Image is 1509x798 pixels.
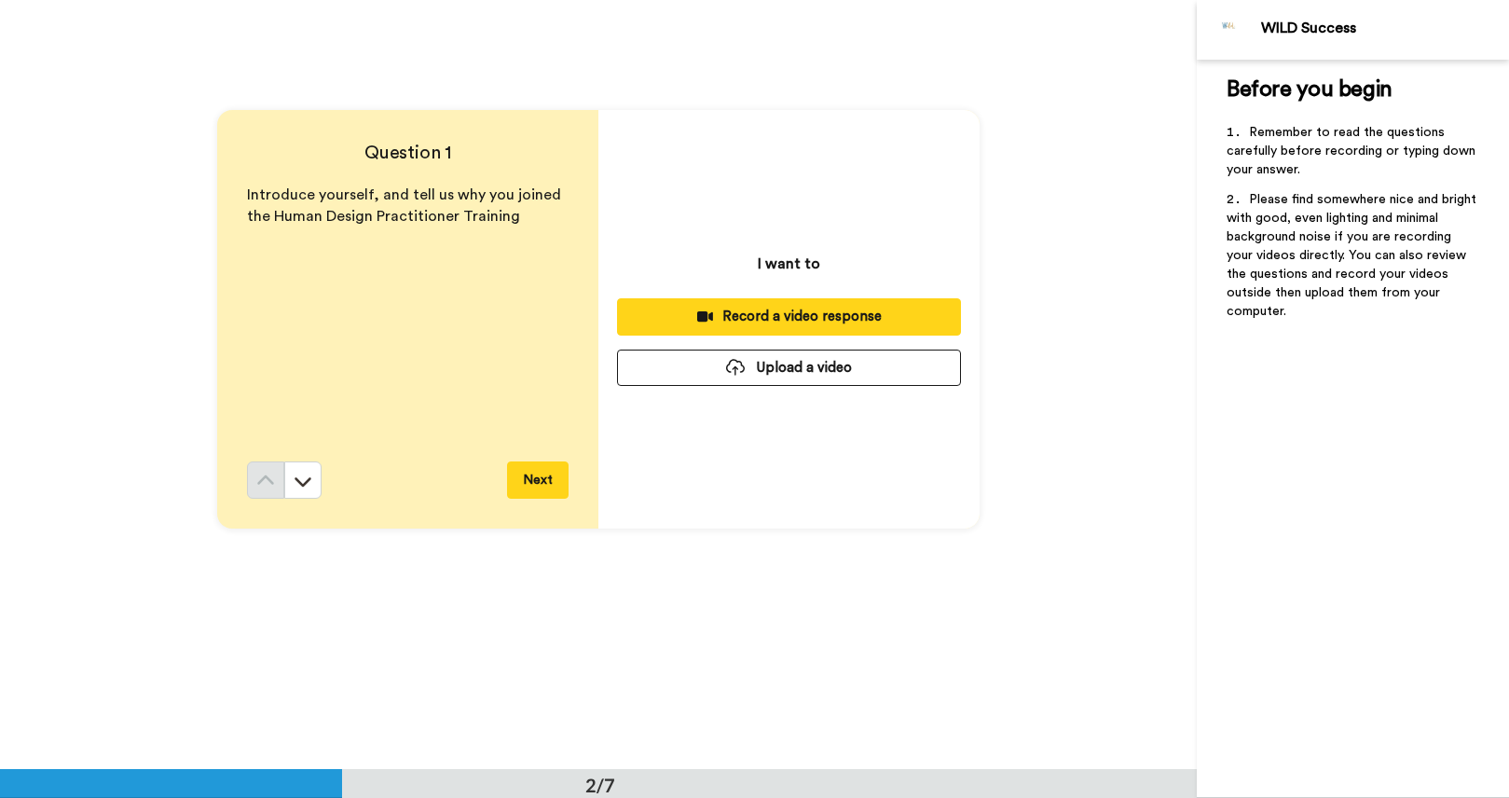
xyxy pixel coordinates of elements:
div: WILD Success [1261,20,1508,37]
span: Remember to read the questions carefully before recording or typing down your answer. [1227,126,1479,176]
span: Please find somewhere nice and bright with good, even lighting and minimal background noise if yo... [1227,193,1480,318]
div: 2/7 [556,772,645,798]
span: Before you begin [1227,78,1392,101]
img: Profile Image [1207,7,1252,52]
